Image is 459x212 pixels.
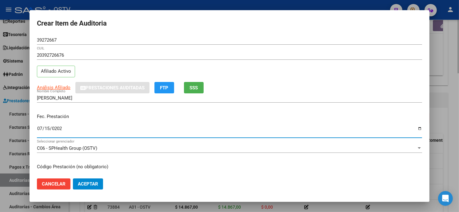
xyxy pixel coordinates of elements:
span: SSS [190,85,198,91]
button: Cancelar [37,178,70,190]
p: Fec. Prestación [37,113,422,120]
h2: Crear Item de Auditoria [37,18,422,29]
p: Afiliado Activo [37,66,75,78]
button: SSS [184,82,204,93]
div: Open Intercom Messenger [438,191,453,206]
span: Análisis Afiliado [37,85,70,90]
span: Aceptar [78,181,98,187]
span: Prestaciones Auditadas [86,85,145,91]
p: Código Prestación (no obligatorio) [37,163,422,170]
span: Cancelar [42,181,66,187]
button: Aceptar [73,178,103,190]
button: Prestaciones Auditadas [75,82,150,93]
span: FTP [160,85,169,91]
span: C06 - SPHealth Group (OSTV) [37,145,97,151]
button: FTP [154,82,174,93]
